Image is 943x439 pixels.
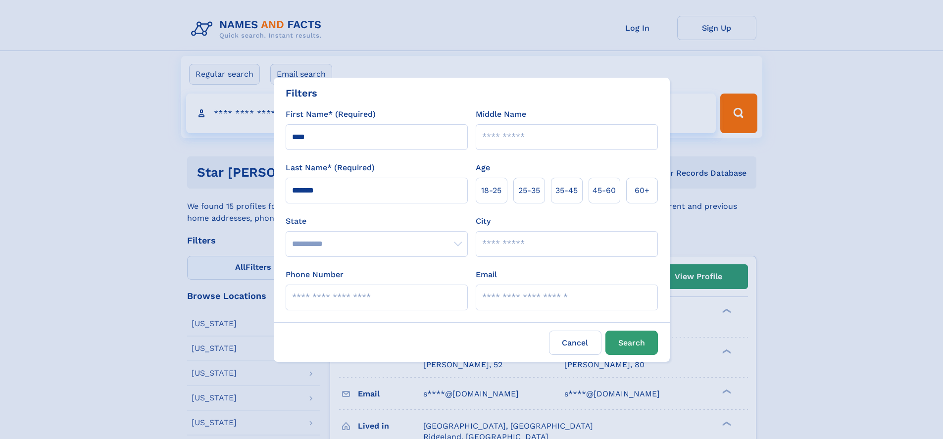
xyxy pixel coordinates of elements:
[518,185,540,196] span: 25‑35
[476,215,491,227] label: City
[605,331,658,355] button: Search
[286,215,468,227] label: State
[286,269,344,281] label: Phone Number
[549,331,601,355] label: Cancel
[476,162,490,174] label: Age
[476,108,526,120] label: Middle Name
[481,185,501,196] span: 18‑25
[635,185,649,196] span: 60+
[286,86,317,100] div: Filters
[286,108,376,120] label: First Name* (Required)
[593,185,616,196] span: 45‑60
[286,162,375,174] label: Last Name* (Required)
[555,185,578,196] span: 35‑45
[476,269,497,281] label: Email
